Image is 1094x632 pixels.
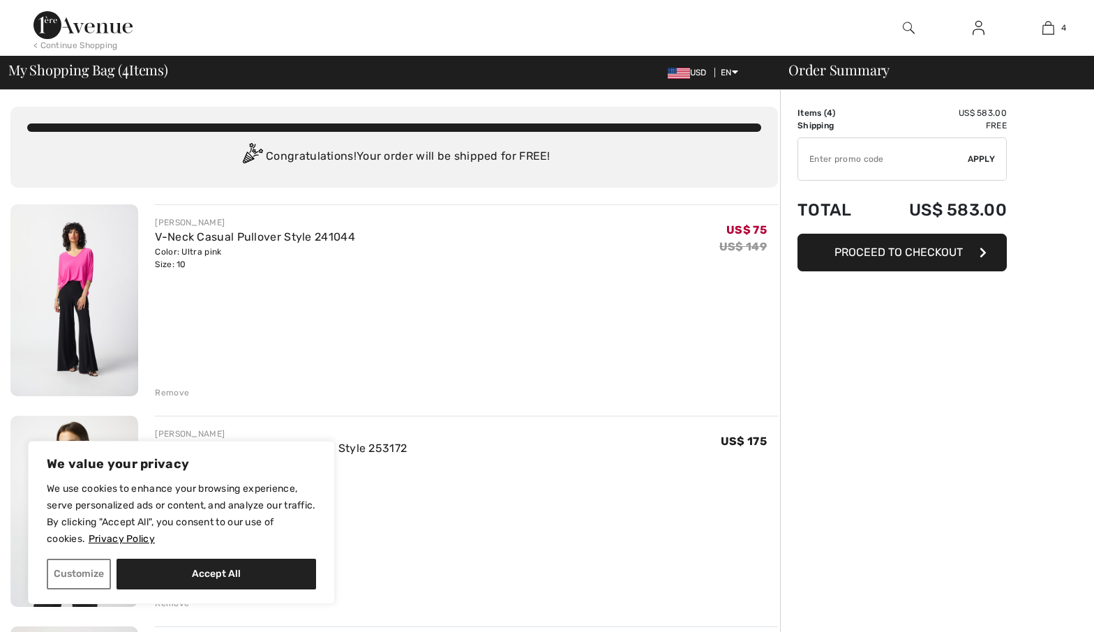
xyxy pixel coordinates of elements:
span: Apply [968,153,996,165]
span: My Shopping Bag ( Items) [8,63,168,77]
td: US$ 583.00 [872,107,1007,119]
button: Accept All [117,559,316,589]
div: Congratulations! Your order will be shipped for FREE! [27,143,761,171]
div: Color: Ultra pink Size: 10 [155,246,355,271]
div: [PERSON_NAME] [155,216,355,229]
img: search the website [903,20,915,36]
a: V-Neck Casual Pullover Style 241044 [155,230,355,243]
span: US$ 75 [726,223,767,236]
span: US$ 175 [721,435,767,448]
img: My Bag [1042,20,1054,36]
img: US Dollar [668,68,690,79]
s: US$ 149 [719,240,767,253]
span: 4 [1061,22,1066,34]
span: 4 [122,59,129,77]
a: Sign In [961,20,996,37]
span: 4 [827,108,832,118]
img: Congratulation2.svg [238,143,266,171]
div: We value your privacy [28,441,335,604]
div: Remove [155,386,189,399]
p: We value your privacy [47,456,316,472]
td: Shipping [797,119,872,132]
span: Proceed to Checkout [834,246,963,259]
a: Privacy Policy [88,532,156,546]
div: Order Summary [772,63,1086,77]
a: 4 [1014,20,1082,36]
img: My Info [973,20,984,36]
span: EN [721,68,738,77]
span: USD [668,68,712,77]
img: V-Neck Casual Pullover Style 241044 [10,204,138,396]
img: Abstract Long-Sleeve Crew Neck Style 253172 [10,416,138,608]
div: [PERSON_NAME] [155,428,407,440]
button: Proceed to Checkout [797,234,1007,271]
img: 1ère Avenue [33,11,133,39]
td: US$ 583.00 [872,186,1007,234]
p: We use cookies to enhance your browsing experience, serve personalized ads or content, and analyz... [47,481,316,548]
td: Free [872,119,1007,132]
input: Promo code [798,138,968,180]
td: Items ( ) [797,107,872,119]
div: < Continue Shopping [33,39,118,52]
td: Total [797,186,872,234]
button: Customize [47,559,111,589]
